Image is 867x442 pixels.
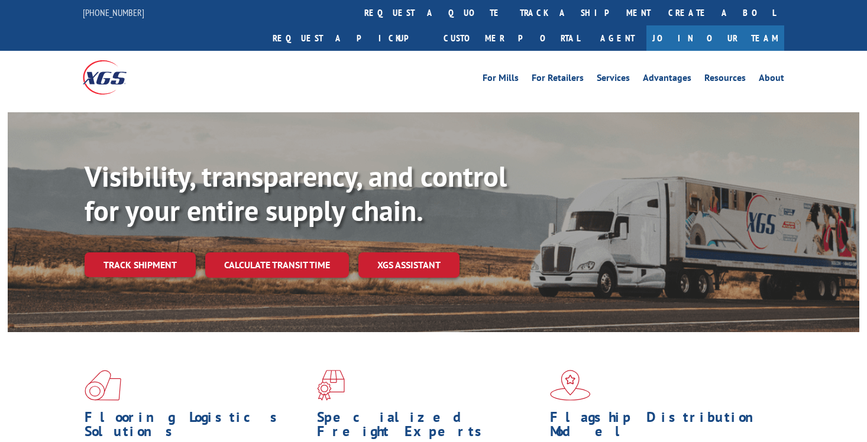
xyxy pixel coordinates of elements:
[588,25,646,51] a: Agent
[704,73,746,86] a: Resources
[550,370,591,401] img: xgs-icon-flagship-distribution-model-red
[532,73,584,86] a: For Retailers
[264,25,435,51] a: Request a pickup
[483,73,519,86] a: For Mills
[85,158,507,229] b: Visibility, transparency, and control for your entire supply chain.
[646,25,784,51] a: Join Our Team
[85,252,196,277] a: Track shipment
[85,370,121,401] img: xgs-icon-total-supply-chain-intelligence-red
[205,252,349,278] a: Calculate transit time
[435,25,588,51] a: Customer Portal
[83,6,144,18] a: [PHONE_NUMBER]
[759,73,784,86] a: About
[317,370,345,401] img: xgs-icon-focused-on-flooring-red
[643,73,691,86] a: Advantages
[358,252,460,278] a: XGS ASSISTANT
[597,73,630,86] a: Services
